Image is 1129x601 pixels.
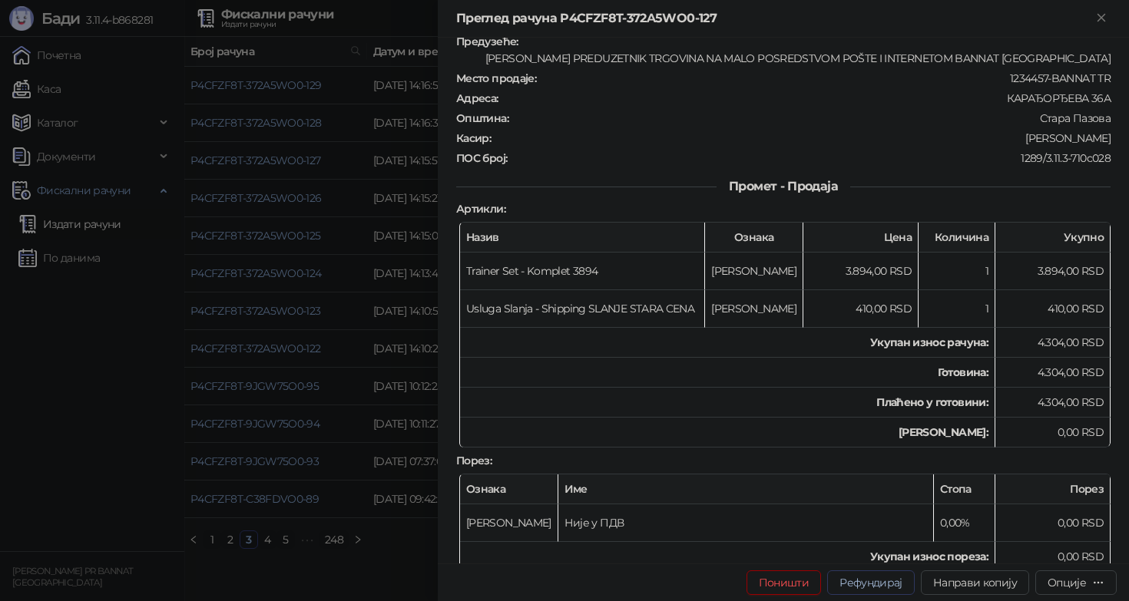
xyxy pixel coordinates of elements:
strong: Касир : [456,131,491,145]
td: 3.894,00 RSD [803,253,919,290]
button: Направи копију [921,570,1029,595]
strong: Порез : [456,454,492,467]
strong: Место продаје : [456,71,536,85]
th: Стопа [934,474,995,504]
td: 0,00 RSD [995,542,1111,572]
strong: Укупан износ рачуна : [870,335,988,349]
th: Име [558,474,934,504]
td: 0,00 RSD [995,504,1111,542]
div: Стара Пазова [510,111,1112,125]
th: Укупно [995,223,1111,253]
td: 1 [919,290,995,328]
td: [PERSON_NAME] [705,253,803,290]
th: Назив [460,223,705,253]
strong: Адреса : [456,91,498,105]
div: [PERSON_NAME] PREDUZETNIK TRGOVINA NA MALO POSREDSTVOM POŠTE I INTERNETOM BANNAT [GEOGRAPHIC_DATA] [455,51,1112,65]
strong: Плаћено у готовини: [876,395,988,409]
button: Опције [1035,570,1117,595]
strong: [PERSON_NAME]: [899,425,988,439]
strong: Општина : [456,111,508,125]
div: Преглед рачуна P4CFZF8T-372A5WO0-127 [456,9,1092,28]
th: Ознака [460,474,558,504]
td: 0,00 RSD [995,418,1111,447]
td: 410,00 RSD [995,290,1111,328]
strong: Артикли : [456,202,505,216]
td: Usluga Slanja - Shipping SLANJE STARA CENA [460,290,705,328]
td: 1 [919,253,995,290]
div: 1234457-BANNAT TR [538,71,1112,85]
td: 4.304,00 RSD [995,388,1111,418]
strong: ПОС број : [456,151,507,165]
th: Количина [919,223,995,253]
div: 1289/3.11.3-710c028 [508,151,1112,165]
td: [PERSON_NAME] [705,290,803,328]
td: Trainer Set - Komplet 3894 [460,253,705,290]
td: [PERSON_NAME] [460,504,558,542]
div: [PERSON_NAME] [492,131,1112,145]
th: Цена [803,223,919,253]
span: Промет - Продаја [717,179,850,193]
strong: Готовина : [938,365,988,379]
span: Направи копију [933,576,1017,589]
td: 4.304,00 RSD [995,358,1111,388]
div: Опције [1048,576,1086,589]
td: Није у ПДВ [558,504,934,542]
strong: Укупан износ пореза: [870,550,988,563]
th: Ознака [705,223,803,253]
td: 0,00% [934,504,995,542]
button: Рефундирај [827,570,915,595]
strong: Предузеће : [456,35,518,48]
th: Порез [995,474,1111,504]
div: КАРАЂОРЂЕВА 36А [500,91,1112,105]
td: 3.894,00 RSD [995,253,1111,290]
button: Поништи [747,570,822,595]
button: Close [1092,9,1111,28]
td: 4.304,00 RSD [995,328,1111,358]
td: 410,00 RSD [803,290,919,328]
